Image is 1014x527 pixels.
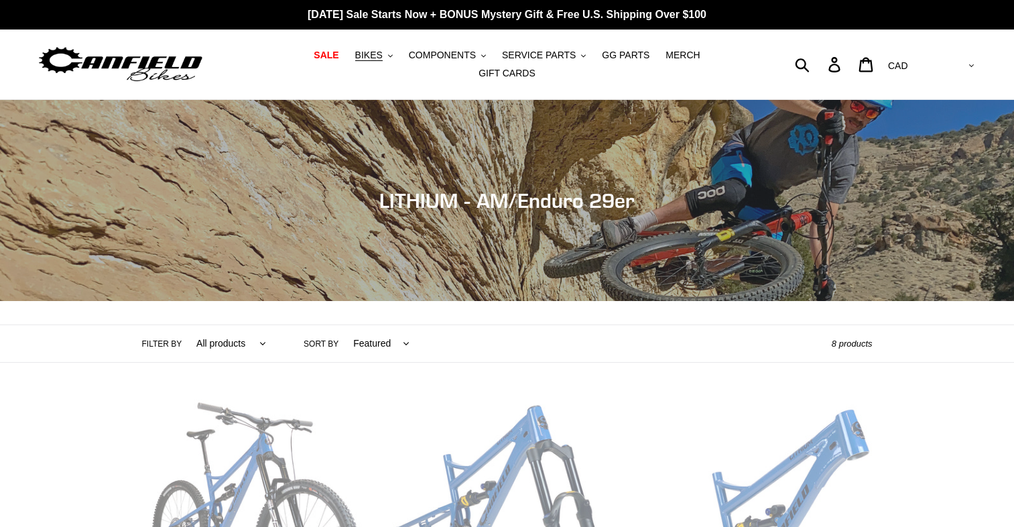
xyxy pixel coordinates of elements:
[666,50,700,61] span: MERCH
[659,46,706,64] a: MERCH
[472,64,542,82] a: GIFT CARDS
[379,188,635,213] span: LITHIUM - AM/Enduro 29er
[348,46,399,64] button: BIKES
[802,50,836,79] input: Search
[602,50,649,61] span: GG PARTS
[142,338,182,350] label: Filter by
[502,50,576,61] span: SERVICE PARTS
[402,46,493,64] button: COMPONENTS
[355,50,383,61] span: BIKES
[409,50,476,61] span: COMPONENTS
[314,50,338,61] span: SALE
[495,46,592,64] button: SERVICE PARTS
[479,68,535,79] span: GIFT CARDS
[307,46,345,64] a: SALE
[304,338,338,350] label: Sort by
[595,46,656,64] a: GG PARTS
[832,339,873,349] span: 8 products
[37,44,204,86] img: Canfield Bikes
